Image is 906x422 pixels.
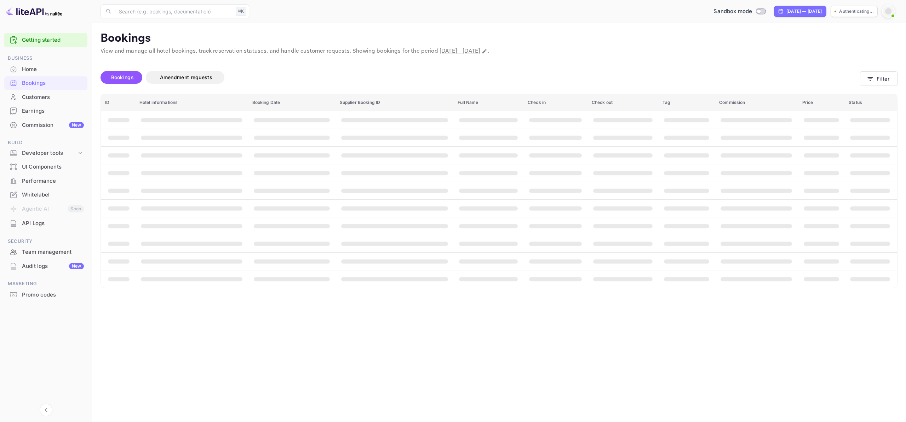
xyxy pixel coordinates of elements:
div: [DATE] — [DATE] [786,8,822,14]
a: Getting started [22,36,84,44]
div: Audit logs [22,262,84,270]
div: Earnings [4,104,87,118]
span: Marketing [4,280,87,288]
a: UI Components [4,160,87,173]
a: Home [4,63,87,76]
p: View and manage all hotel bookings, track reservation statuses, and handle customer requests. Sho... [101,47,898,55]
div: API Logs [22,219,84,228]
div: UI Components [4,160,87,174]
div: Developer tools [4,147,87,159]
a: Performance [4,174,87,187]
a: Promo codes [4,288,87,301]
div: Bookings [4,76,87,90]
div: Home [22,65,84,74]
button: Filter [860,71,898,86]
th: Hotel informations [135,94,248,111]
div: Customers [22,93,84,101]
th: Check out [587,94,658,111]
button: Collapse navigation [40,404,52,416]
th: ID [101,94,135,111]
span: Amendment requests [160,74,212,80]
a: Earnings [4,104,87,117]
div: account-settings tabs [101,71,860,84]
span: Bookings [111,74,134,80]
th: Commission [715,94,798,111]
span: Business [4,54,87,62]
th: Supplier Booking ID [336,94,454,111]
th: Status [844,94,897,111]
th: Tag [658,94,715,111]
a: Audit logsNew [4,259,87,272]
a: Whitelabel [4,188,87,201]
div: API Logs [4,217,87,230]
div: New [69,263,84,269]
div: New [69,122,84,128]
a: Team management [4,245,87,258]
div: Getting started [4,33,87,47]
div: Whitelabel [22,191,84,199]
div: Bookings [22,79,84,87]
div: UI Components [22,163,84,171]
div: Promo codes [4,288,87,302]
div: Developer tools [22,149,77,157]
a: Bookings [4,76,87,89]
th: Check in [523,94,587,111]
div: Performance [22,177,84,185]
img: LiteAPI logo [6,6,62,17]
th: Full Name [453,94,523,111]
th: Price [798,94,845,111]
p: Authenticating... [839,8,874,14]
input: Search (e.g. bookings, documentation) [115,4,233,18]
div: Earnings [22,107,84,115]
table: booking table [101,94,897,288]
div: Performance [4,174,87,188]
span: Security [4,238,87,245]
span: Build [4,139,87,147]
div: ⌘K [236,7,246,16]
span: [DATE] - [DATE] [440,47,480,55]
div: Switch to Production mode [711,7,768,16]
a: API Logs [4,217,87,230]
th: Booking Date [248,94,336,111]
a: Customers [4,90,87,104]
p: Bookings [101,31,898,46]
a: CommissionNew [4,118,87,131]
div: Commission [22,121,84,129]
div: Team management [22,248,84,256]
div: Promo codes [22,291,84,299]
button: Change date range [481,48,488,55]
span: Sandbox mode [713,7,752,16]
div: Whitelabel [4,188,87,202]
